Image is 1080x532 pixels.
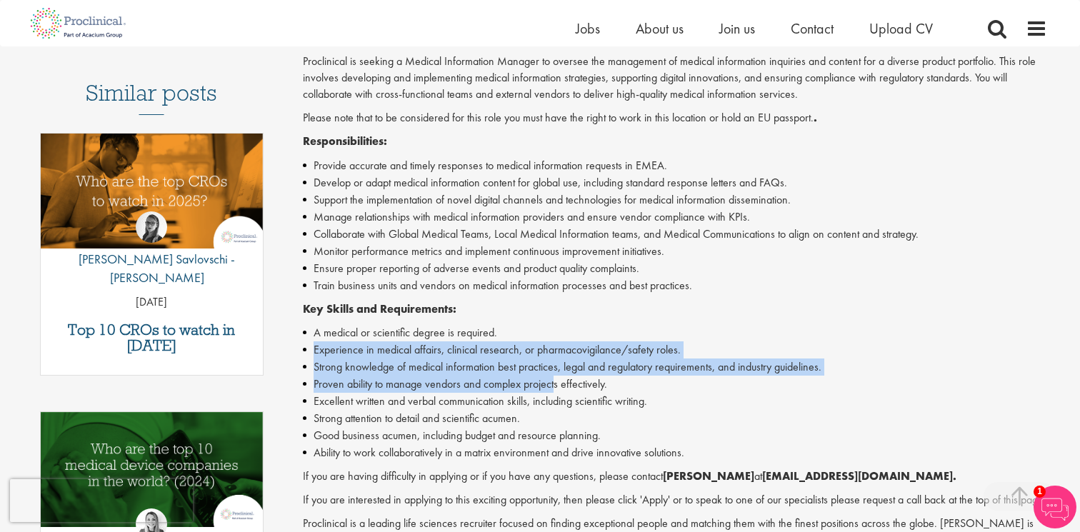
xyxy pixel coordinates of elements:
a: Upload CV [869,19,933,38]
p: [DATE] [41,294,263,311]
p: Proclinical is seeking a Medical Information Manager to oversee the management of medical informa... [303,54,1048,103]
strong: [PERSON_NAME] [663,468,754,483]
li: Collaborate with Global Medical Teams, Local Medical Information teams, and Medical Communication... [303,226,1048,243]
p: If you are interested in applying to this exciting opportunity, then please click 'Apply' or to s... [303,492,1048,508]
img: Theodora Savlovschi - Wicks [136,211,167,243]
li: Monitor performance metrics and implement continuous improvement initiatives. [303,243,1048,260]
li: Provide accurate and timely responses to medical information requests in EMEA. [303,157,1048,174]
li: Experience in medical affairs, clinical research, or pharmacovigilance/safety roles. [303,341,1048,358]
li: Train business units and vendors on medical information processes and best practices. [303,277,1048,294]
li: Excellent written and verbal communication skills, including scientific writing. [303,393,1048,410]
li: Good business acumen, including budget and resource planning. [303,427,1048,444]
a: Jobs [576,19,600,38]
a: Contact [791,19,834,38]
p: [PERSON_NAME] Savlovschi - [PERSON_NAME] [41,250,263,286]
li: Support the implementation of novel digital channels and technologies for medical information dis... [303,191,1048,209]
li: Proven ability to manage vendors and complex projects effectively. [303,376,1048,393]
li: A medical or scientific degree is required. [303,324,1048,341]
a: Join us [719,19,755,38]
li: Manage relationships with medical information providers and ensure vendor compliance with KPIs. [303,209,1048,226]
img: Chatbot [1034,486,1076,528]
li: Strong attention to detail and scientific acumen. [303,410,1048,427]
li: Ability to work collaboratively in a matrix environment and drive innovative solutions. [303,444,1048,461]
p: If you are having difficulty in applying or if you have any questions, please contact at [303,468,1048,485]
li: Strong knowledge of medical information best practices, legal and regulatory requirements, and in... [303,358,1048,376]
strong: Responsibilities: [303,134,387,149]
a: Theodora Savlovschi - Wicks [PERSON_NAME] Savlovschi - [PERSON_NAME] [41,211,263,293]
strong: . [814,110,817,125]
a: About us [636,19,684,38]
iframe: reCAPTCHA [10,479,193,522]
img: Top 10 CROs 2025 | Proclinical [41,134,263,249]
a: Link to a post [41,134,263,260]
strong: Key Skills and Requirements: [303,301,456,316]
li: Ensure proper reporting of adverse events and product quality complaints. [303,260,1048,277]
strong: [EMAIL_ADDRESS][DOMAIN_NAME]. [762,468,956,483]
span: 1 [1034,486,1046,498]
p: Please note that to be considered for this role you must have the right to work in this location ... [303,110,1048,126]
a: Top 10 CROs to watch in [DATE] [48,322,256,353]
h3: Similar posts [86,81,217,115]
li: Develop or adapt medical information content for global use, including standard response letters ... [303,174,1048,191]
img: Top 10 Medical Device Companies 2024 [41,412,263,527]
